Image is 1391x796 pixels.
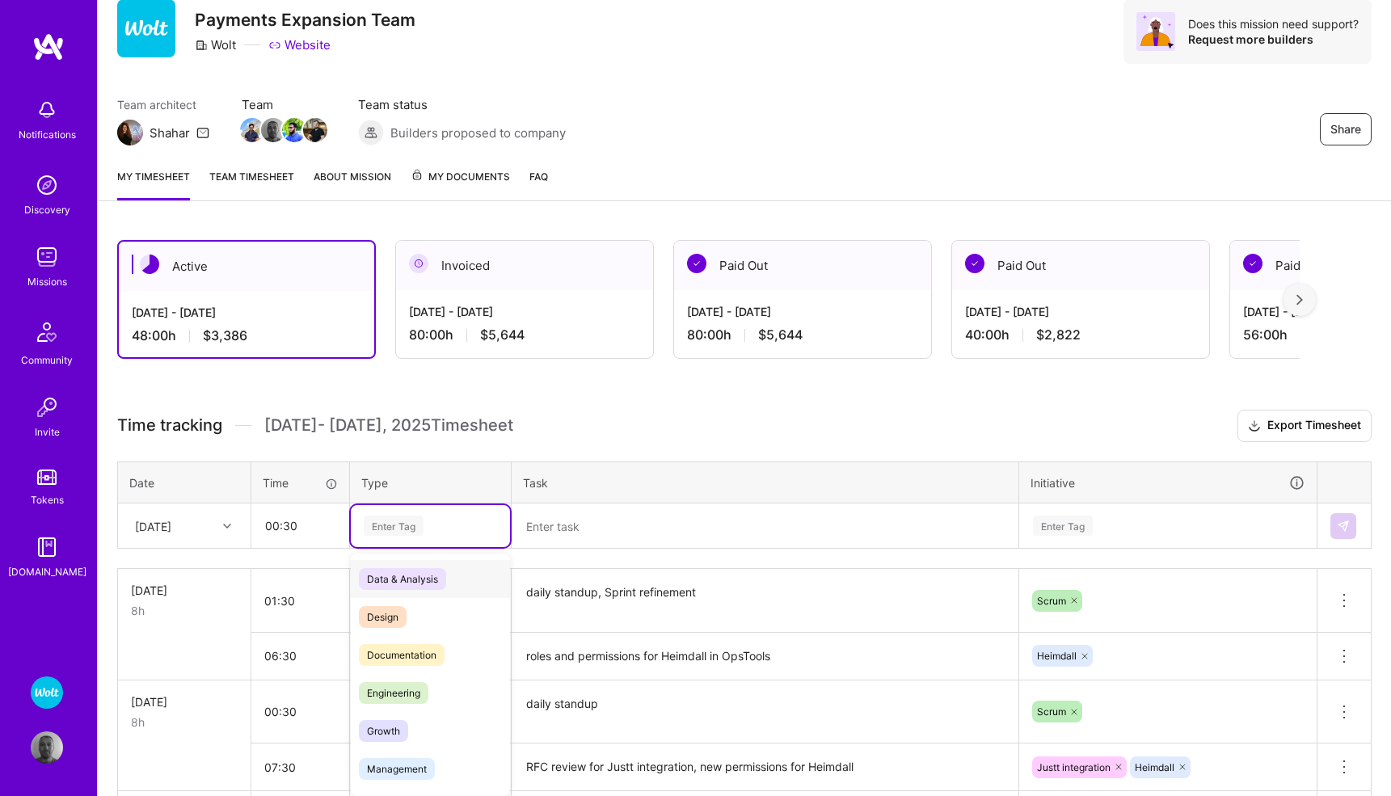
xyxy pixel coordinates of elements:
[409,303,640,320] div: [DATE] - [DATE]
[513,634,1017,679] textarea: roles and permissions for Heimdall in OpsTools
[1033,513,1093,538] div: Enter Tag
[31,391,63,423] img: Invite
[512,461,1019,503] th: Task
[1037,595,1066,607] span: Scrum
[131,693,238,710] div: [DATE]
[1237,410,1372,442] button: Export Timesheet
[409,254,428,273] img: Invoiced
[284,116,305,144] a: Team Member Avatar
[223,522,231,530] i: icon Chevron
[117,120,143,145] img: Team Architect
[411,168,510,200] a: My Documents
[965,254,984,273] img: Paid Out
[117,168,190,200] a: My timesheet
[195,39,208,52] i: icon CompanyGray
[303,118,327,142] img: Team Member Avatar
[359,758,435,780] span: Management
[203,327,247,344] span: $3,386
[305,116,326,144] a: Team Member Avatar
[27,731,67,764] a: User Avatar
[1037,705,1066,718] span: Scrum
[251,690,349,733] input: HH:MM
[513,571,1017,631] textarea: daily standup, Sprint refinement
[27,313,66,352] img: Community
[118,461,251,503] th: Date
[529,168,548,200] a: FAQ
[314,168,391,200] a: About Mission
[31,491,64,508] div: Tokens
[251,579,349,622] input: HH:MM
[131,582,238,599] div: [DATE]
[132,327,361,344] div: 48:00 h
[261,118,285,142] img: Team Member Avatar
[282,118,306,142] img: Team Member Avatar
[8,563,86,580] div: [DOMAIN_NAME]
[513,682,1017,743] textarea: daily standup
[1188,32,1359,47] div: Request more builders
[1031,474,1305,492] div: Initiative
[251,746,349,789] input: HH:MM
[31,169,63,201] img: discovery
[411,168,510,186] span: My Documents
[965,303,1196,320] div: [DATE] - [DATE]
[131,714,238,731] div: 8h
[359,568,446,590] span: Data & Analysis
[240,118,264,142] img: Team Member Avatar
[513,745,1017,790] textarea: RFC review for Justt integration, new permissions for Heimdall
[150,124,190,141] div: Shahar
[251,634,349,677] input: HH:MM
[31,731,63,764] img: User Avatar
[1320,113,1372,145] button: Share
[117,96,209,113] span: Team architect
[480,326,525,343] span: $5,644
[24,201,70,218] div: Discovery
[1037,761,1111,773] span: Justt integration
[19,126,76,143] div: Notifications
[195,36,236,53] div: Wolt
[358,96,566,113] span: Team status
[196,126,209,139] i: icon Mail
[1188,16,1359,32] div: Does this mission need support?
[952,241,1209,290] div: Paid Out
[359,682,428,704] span: Engineering
[409,326,640,343] div: 80:00 h
[21,352,73,369] div: Community
[268,36,331,53] a: Website
[31,241,63,273] img: teamwork
[135,517,171,534] div: [DATE]
[359,644,445,666] span: Documentation
[1243,254,1262,273] img: Paid Out
[31,676,63,709] img: Wolt - Fintech: Payments Expansion Team
[242,96,326,113] span: Team
[119,242,374,291] div: Active
[1337,520,1350,533] img: Submit
[242,116,263,144] a: Team Member Avatar
[1296,294,1303,305] img: right
[132,304,361,321] div: [DATE] - [DATE]
[31,94,63,126] img: bell
[364,513,424,538] div: Enter Tag
[687,303,918,320] div: [DATE] - [DATE]
[264,415,513,436] span: [DATE] - [DATE] , 2025 Timesheet
[359,606,407,628] span: Design
[687,326,918,343] div: 80:00 h
[263,474,338,491] div: Time
[1330,121,1361,137] span: Share
[1248,418,1261,435] i: icon Download
[1136,12,1175,51] img: Avatar
[350,461,512,503] th: Type
[358,120,384,145] img: Builders proposed to company
[1036,326,1081,343] span: $2,822
[263,116,284,144] a: Team Member Avatar
[31,531,63,563] img: guide book
[131,602,238,619] div: 8h
[35,423,60,440] div: Invite
[32,32,65,61] img: logo
[758,326,803,343] span: $5,644
[252,504,348,547] input: HH:MM
[117,415,222,436] span: Time tracking
[359,720,408,742] span: Growth
[195,10,415,30] h3: Payments Expansion Team
[140,255,159,274] img: Active
[27,676,67,709] a: Wolt - Fintech: Payments Expansion Team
